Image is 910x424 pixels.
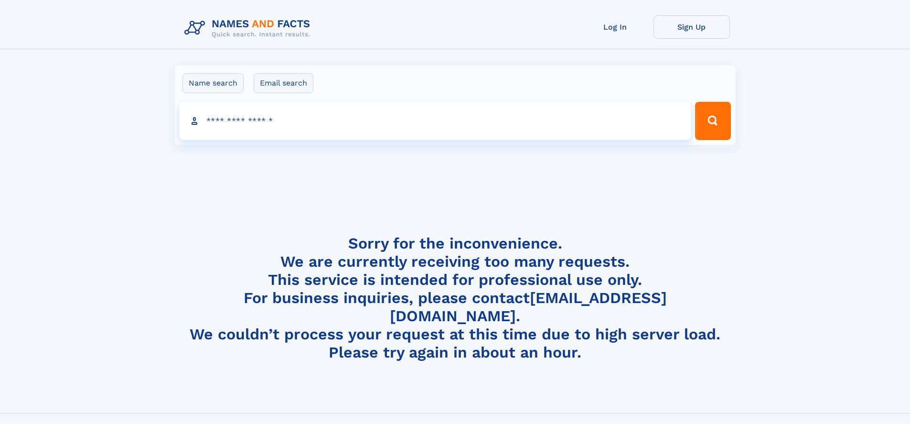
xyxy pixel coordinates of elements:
[254,73,313,93] label: Email search
[181,15,318,41] img: Logo Names and Facts
[653,15,730,39] a: Sign Up
[695,102,730,140] button: Search Button
[181,234,730,362] h4: Sorry for the inconvenience. We are currently receiving too many requests. This service is intend...
[182,73,244,93] label: Name search
[577,15,653,39] a: Log In
[390,289,667,325] a: [EMAIL_ADDRESS][DOMAIN_NAME]
[180,102,691,140] input: search input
